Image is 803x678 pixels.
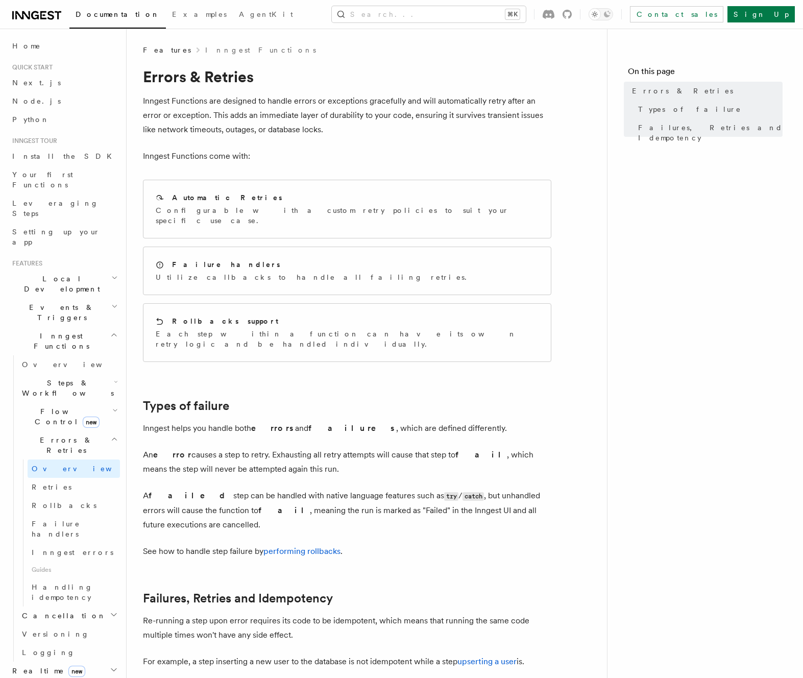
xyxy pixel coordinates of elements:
[28,562,120,578] span: Guides
[156,272,473,282] p: Utilize callbacks to handle all failing retries.
[8,63,53,71] span: Quick start
[239,10,293,18] span: AgentKit
[166,3,233,28] a: Examples
[143,94,551,137] p: Inngest Functions are designed to handle errors or exceptions gracefully and will automatically r...
[8,223,120,251] a: Setting up your app
[632,86,733,96] span: Errors & Retries
[143,149,551,163] p: Inngest Functions come with:
[628,65,783,82] h4: On this page
[32,501,96,510] span: Rollbacks
[8,298,120,327] button: Events & Triggers
[8,37,120,55] a: Home
[143,591,333,606] a: Failures, Retries and Idempotency
[153,450,191,459] strong: error
[630,6,723,22] a: Contact sales
[505,9,520,19] kbd: ⌘K
[143,67,551,86] h1: Errors & Retries
[22,360,127,369] span: Overview
[172,10,227,18] span: Examples
[143,655,551,669] p: For example, a step inserting a new user to the database is not idempotent while a step is.
[83,417,100,428] span: new
[143,544,551,559] p: See how to handle step failure by .
[18,402,120,431] button: Flow Controlnew
[457,657,517,666] a: upserting a user
[18,643,120,662] a: Logging
[12,41,41,51] span: Home
[12,152,118,160] span: Install the SDK
[143,489,551,532] p: A step can be handled with native language features such as / , but unhandled errors will cause t...
[455,450,507,459] strong: fail
[8,92,120,110] a: Node.js
[18,611,106,621] span: Cancellation
[143,303,551,362] a: Rollbacks supportEach step within a function can have its own retry logic and be handled individu...
[69,3,166,29] a: Documentation
[28,578,120,607] a: Handling idempotency
[638,123,783,143] span: Failures, Retries and Idempotency
[143,45,191,55] span: Features
[143,180,551,238] a: Automatic RetriesConfigurable with a custom retry policies to suit your specific use case.
[18,459,120,607] div: Errors & Retries
[12,79,61,87] span: Next.js
[18,435,111,455] span: Errors & Retries
[8,110,120,129] a: Python
[172,316,278,326] h2: Rollbacks support
[8,331,110,351] span: Inngest Functions
[308,423,396,433] strong: failures
[18,378,114,398] span: Steps & Workflows
[18,355,120,374] a: Overview
[205,45,316,55] a: Inngest Functions
[143,399,229,413] a: Types of failure
[233,3,299,28] a: AgentKit
[32,583,93,601] span: Handling idempotency
[76,10,160,18] span: Documentation
[22,648,75,657] span: Logging
[8,666,85,676] span: Realtime
[18,625,120,643] a: Versioning
[8,137,57,145] span: Inngest tour
[258,505,310,515] strong: fail
[149,491,233,500] strong: failed
[638,104,741,114] span: Types of failure
[8,194,120,223] a: Leveraging Steps
[8,165,120,194] a: Your first Functions
[589,8,613,20] button: Toggle dark mode
[12,115,50,124] span: Python
[28,515,120,543] a: Failure handlers
[8,74,120,92] a: Next.js
[172,259,280,270] h2: Failure handlers
[18,431,120,459] button: Errors & Retries
[8,327,120,355] button: Inngest Functions
[8,355,120,662] div: Inngest Functions
[634,100,783,118] a: Types of failure
[8,270,120,298] button: Local Development
[32,548,113,556] span: Inngest errors
[251,423,295,433] strong: errors
[28,543,120,562] a: Inngest errors
[634,118,783,147] a: Failures, Retries and Idempotency
[8,302,111,323] span: Events & Triggers
[143,421,551,435] p: Inngest helps you handle both and , which are defined differently.
[628,82,783,100] a: Errors & Retries
[8,274,111,294] span: Local Development
[12,228,100,246] span: Setting up your app
[18,374,120,402] button: Steps & Workflows
[172,192,282,203] h2: Automatic Retries
[263,546,340,556] a: performing rollbacks
[463,492,484,501] code: catch
[8,259,42,268] span: Features
[12,171,73,189] span: Your first Functions
[68,666,85,677] span: new
[28,478,120,496] a: Retries
[444,492,458,501] code: try
[12,199,99,217] span: Leveraging Steps
[28,459,120,478] a: Overview
[18,406,112,427] span: Flow Control
[32,520,80,538] span: Failure handlers
[32,465,137,473] span: Overview
[28,496,120,515] a: Rollbacks
[22,630,89,638] span: Versioning
[8,147,120,165] a: Install the SDK
[156,205,539,226] p: Configurable with a custom retry policies to suit your specific use case.
[156,329,539,349] p: Each step within a function can have its own retry logic and be handled individually.
[727,6,795,22] a: Sign Up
